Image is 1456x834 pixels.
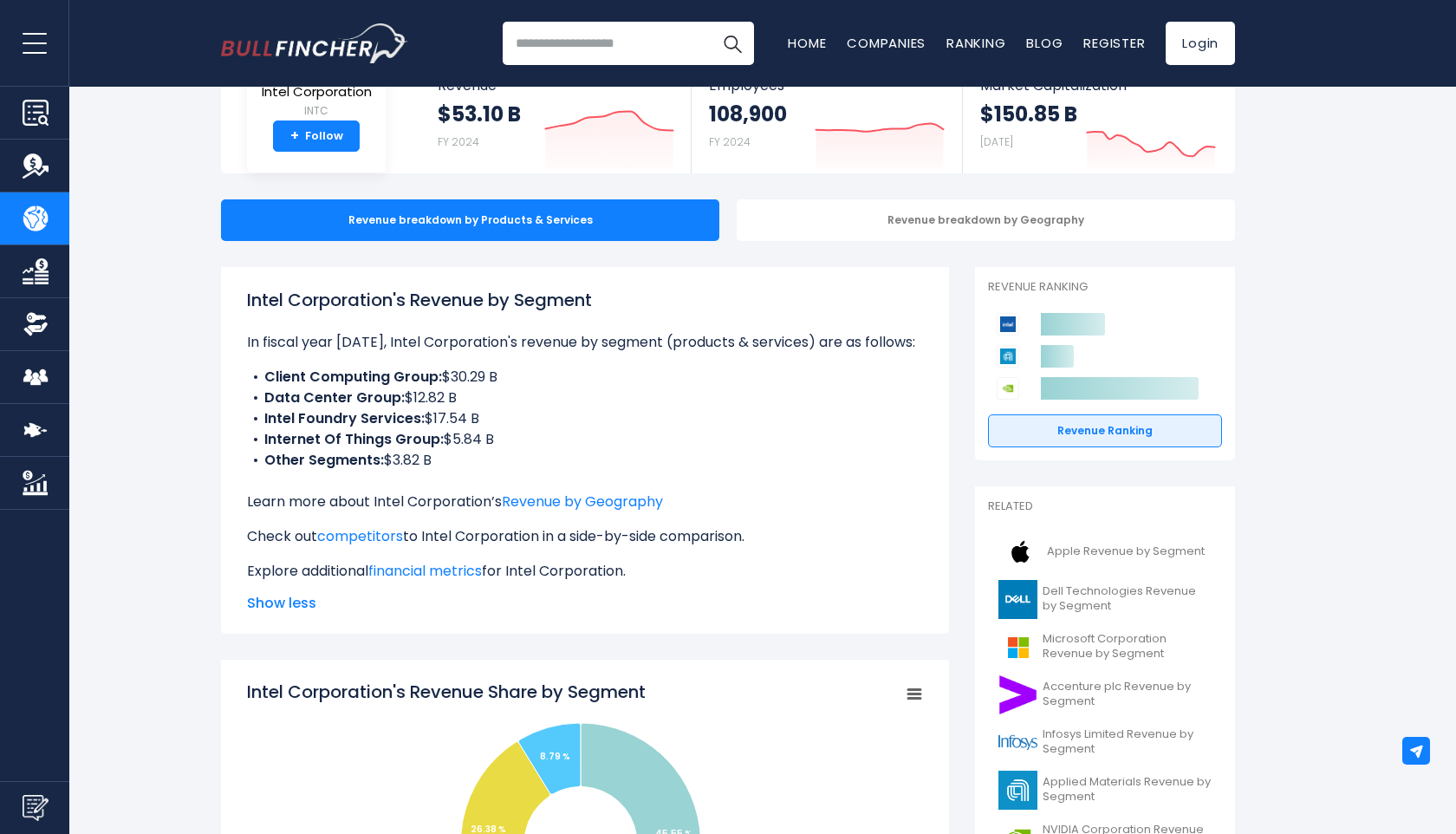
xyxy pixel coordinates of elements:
b: Intel Foundry Services: [264,408,425,428]
div: Revenue breakdown by Products & Services [221,199,719,241]
img: NVIDIA Corporation competitors logo [997,377,1019,400]
p: Explore additional for Intel Corporation. [247,561,923,582]
p: Related [988,499,1222,514]
a: Applied Materials Revenue by Segment [988,766,1222,814]
div: Revenue breakdown by Geography [737,199,1235,241]
small: INTC [262,103,372,119]
a: Revenue $53.10 B FY 2024 [420,62,692,173]
strong: + [290,128,299,144]
a: Market Capitalization $150.85 B [DATE] [963,62,1233,173]
strong: $53.10 B [438,101,521,127]
li: $30.29 B [247,367,923,388]
a: Revenue Ranking [988,414,1222,447]
span: Apple Revenue by Segment [1047,544,1205,559]
a: Dell Technologies Revenue by Segment [988,576,1222,623]
img: DELL logo [998,580,1037,619]
li: $5.84 B [247,429,923,450]
a: Accenture plc Revenue by Segment [988,671,1222,719]
small: [DATE] [980,134,1013,149]
p: Check out to Intel Corporation in a side-by-side comparison. [247,526,923,547]
span: Intel Corporation [262,85,372,100]
span: Employees [709,77,944,94]
h1: Intel Corporation's Revenue by Segment [247,287,923,313]
a: financial metrics [368,561,482,581]
img: Ownership [23,311,49,337]
span: Accenture plc Revenue by Segment [1043,680,1212,709]
strong: $150.85 B [980,101,1077,127]
img: MSFT logo [998,628,1037,667]
span: Dell Technologies Revenue by Segment [1043,584,1212,614]
tspan: Intel Corporation's Revenue Share by Segment [247,680,646,704]
li: $17.54 B [247,408,923,429]
p: Learn more about Intel Corporation’s [247,492,923,512]
img: Applied Materials competitors logo [997,345,1019,368]
a: Go to homepage [221,23,407,63]
a: Infosys Limited Revenue by Segment [988,719,1222,766]
strong: 108,900 [709,101,787,127]
a: Employees 108,900 FY 2024 [692,62,961,173]
a: Revenue by Geography [502,492,663,511]
a: Companies [847,34,926,52]
a: Blog [1026,34,1063,52]
li: $12.82 B [247,388,923,408]
tspan: 8.79 % [540,750,570,763]
span: Microsoft Corporation Revenue by Segment [1043,632,1212,661]
a: Home [788,34,826,52]
span: Market Capitalization [980,77,1216,94]
li: $3.82 B [247,450,923,471]
img: INFY logo [998,723,1037,762]
img: AMAT logo [998,771,1037,810]
img: Intel Corporation competitors logo [997,313,1019,336]
img: ACN logo [998,675,1037,714]
b: Other Segments: [264,450,384,470]
small: FY 2024 [438,134,479,149]
span: Show less [247,593,923,614]
a: +Follow [273,121,360,152]
b: Data Center Group: [264,388,405,407]
b: Internet Of Things Group: [264,429,444,449]
p: In fiscal year [DATE], Intel Corporation's revenue by segment (products & services) are as follows: [247,332,923,353]
span: Infosys Limited Revenue by Segment [1043,727,1212,757]
span: Applied Materials Revenue by Segment [1043,775,1212,805]
p: Revenue Ranking [988,280,1222,295]
img: AAPL logo [998,532,1042,571]
a: competitors [317,526,403,546]
a: Ranking [946,34,1005,52]
img: Bullfincher logo [221,23,408,63]
a: Apple Revenue by Segment [988,528,1222,576]
small: FY 2024 [709,134,751,149]
a: Register [1083,34,1145,52]
button: Search [711,22,754,65]
span: Revenue [438,77,674,94]
a: Login [1166,22,1235,65]
b: Client Computing Group: [264,367,442,387]
a: Microsoft Corporation Revenue by Segment [988,623,1222,671]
